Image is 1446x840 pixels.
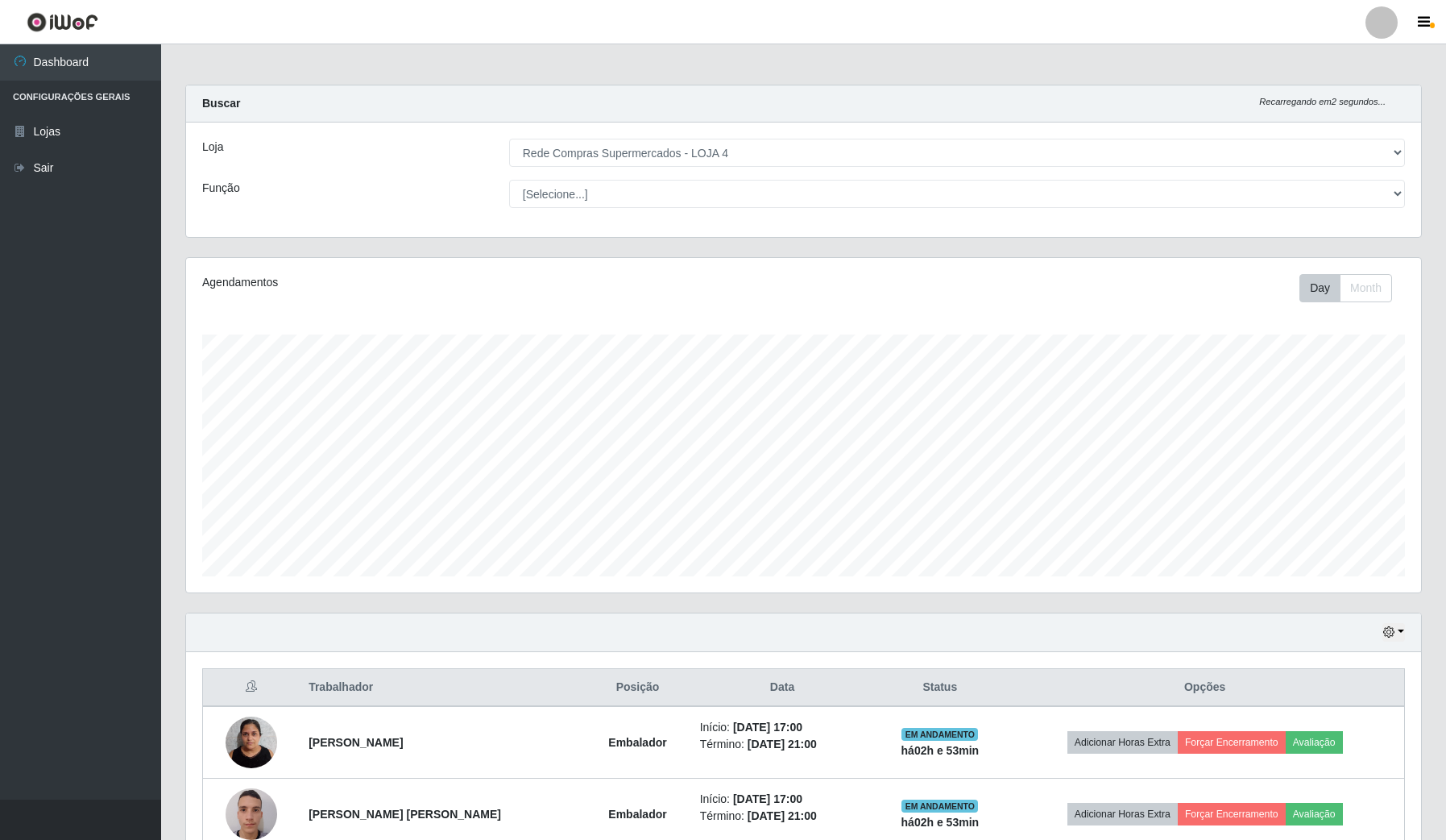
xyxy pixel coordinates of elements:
div: First group [1299,274,1392,302]
strong: Embalador [608,736,666,749]
time: [DATE] 21:00 [748,809,817,822]
th: Trabalhador [299,669,585,707]
button: Avaliação [1286,731,1343,754]
div: Toolbar with button groups [1299,274,1405,302]
button: Adicionar Horas Extra [1067,731,1178,754]
li: Término: [700,736,865,753]
span: EM ANDAMENTO [901,800,978,813]
th: Opções [1005,669,1404,707]
span: EM ANDAMENTO [901,728,978,741]
th: Data [690,669,875,707]
button: Adicionar Horas Extra [1067,803,1178,825]
button: Month [1340,274,1392,302]
div: Agendamentos [202,274,690,291]
strong: [PERSON_NAME] [PERSON_NAME] [309,808,501,821]
time: [DATE] 17:00 [733,721,802,734]
img: 1700330584258.jpeg [226,708,277,776]
button: Avaliação [1286,803,1343,825]
time: [DATE] 17:00 [733,792,802,805]
strong: Embalador [608,808,666,821]
label: Função [202,180,240,197]
strong: há 02 h e 53 min [901,816,980,829]
li: Início: [700,719,865,736]
time: [DATE] 21:00 [748,738,817,751]
li: Término: [700,808,865,825]
button: Forçar Encerramento [1178,731,1286,754]
button: Forçar Encerramento [1178,803,1286,825]
strong: [PERSON_NAME] [309,736,403,749]
strong: há 02 h e 53 min [901,744,980,757]
th: Status [874,669,1005,707]
i: Recarregando em 2 segundos... [1259,97,1386,106]
img: CoreUI Logo [27,12,98,32]
strong: Buscar [202,97,240,110]
button: Day [1299,274,1340,302]
th: Posição [585,669,690,707]
li: Início: [700,791,865,808]
label: Loja [202,139,223,156]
